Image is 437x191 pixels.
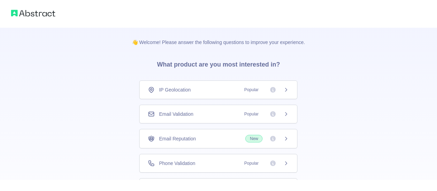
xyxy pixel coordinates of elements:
span: Email Validation [159,111,193,118]
img: Abstract logo [11,8,55,18]
span: New [245,135,263,142]
span: Popular [240,111,263,118]
h3: What product are you most interested in? [146,46,291,80]
span: Email Reputation [159,135,196,142]
p: 👋 Welcome! Please answer the following questions to improve your experience. [121,28,316,46]
span: IP Geolocation [159,86,191,93]
span: Phone Validation [159,160,195,167]
span: Popular [240,160,263,167]
span: Popular [240,86,263,93]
